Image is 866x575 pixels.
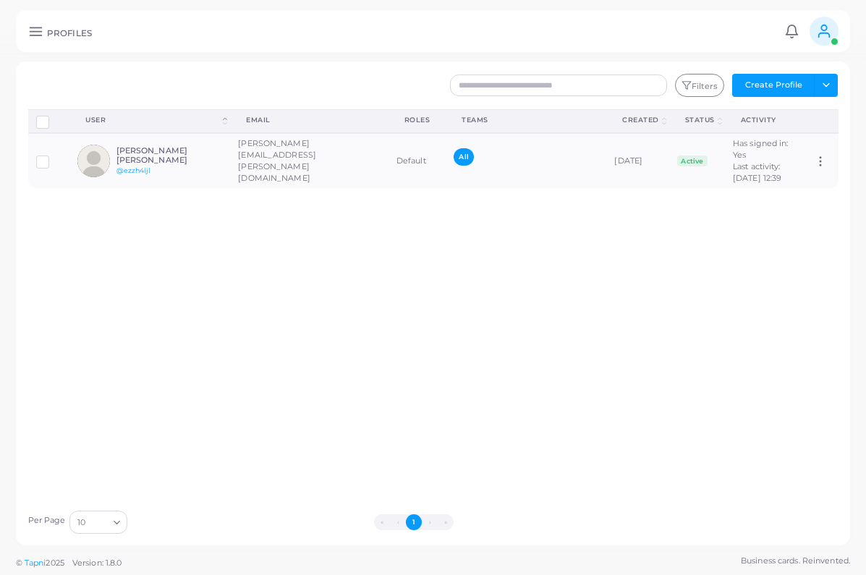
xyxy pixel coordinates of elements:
div: Teams [462,115,590,125]
span: Has signed in: Yes [733,138,789,160]
th: Row-selection [28,109,70,133]
button: Filters [675,74,724,97]
th: Action [806,109,838,133]
td: [PERSON_NAME][EMAIL_ADDRESS][PERSON_NAME][DOMAIN_NAME] [230,133,389,188]
span: Business cards. Reinvented. [741,555,850,567]
div: activity [741,115,791,125]
a: Tapni [25,558,46,568]
div: Created [622,115,659,125]
td: [DATE] [606,133,669,188]
td: Default [389,133,446,188]
ul: Pagination [131,514,697,530]
h6: [PERSON_NAME] [PERSON_NAME] [116,146,223,165]
span: 2025 [46,557,64,569]
span: 10 [77,515,85,530]
span: All [454,148,473,165]
span: Last activity: [DATE] 12:39 [733,161,781,183]
h5: PROFILES [47,28,92,38]
div: Search for option [69,511,127,534]
img: avatar [77,145,110,177]
span: Version: 1.8.0 [72,558,122,568]
label: Per Page [28,515,66,527]
div: Status [685,115,715,125]
div: User [85,115,220,125]
span: Active [677,156,708,167]
a: @ezzh4ijl [116,166,151,174]
div: Email [246,115,373,125]
div: Roles [404,115,430,125]
input: Search for option [87,514,108,530]
button: Create Profile [732,74,815,97]
span: © [16,557,122,569]
button: Go to page 1 [406,514,422,530]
